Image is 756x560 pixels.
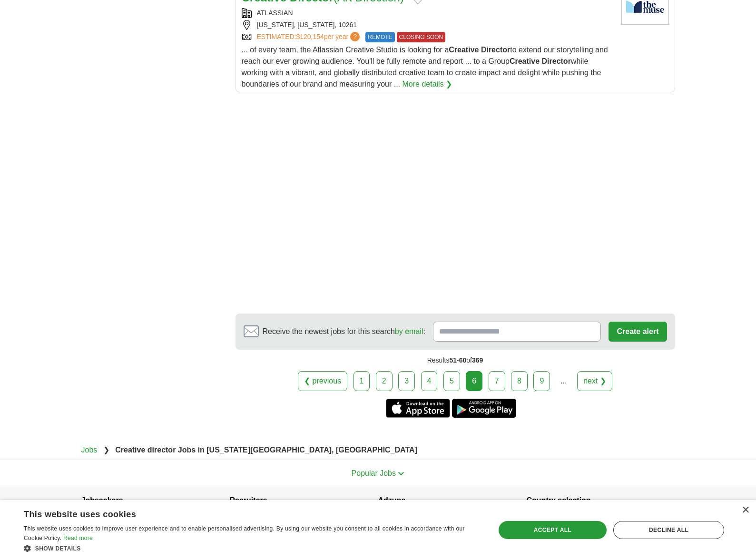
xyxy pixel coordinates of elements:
a: Get the Android app [452,399,516,418]
div: 6 [466,371,482,391]
strong: Creative director Jobs in [US_STATE][GEOGRAPHIC_DATA], [GEOGRAPHIC_DATA] [115,446,417,454]
strong: Director [542,57,571,65]
a: Read more, opens a new window [63,535,93,541]
a: 9 [533,371,550,391]
span: CLOSING SOON [397,32,446,42]
span: Show details [35,545,81,552]
a: 1 [353,371,370,391]
a: by email [395,327,423,335]
a: Jobs [81,446,98,454]
div: This website uses cookies [24,506,457,520]
div: [US_STATE], [US_STATE], 10261 [242,20,614,30]
a: 7 [489,371,505,391]
div: ATLASSIAN [242,8,614,18]
a: next ❯ [577,371,612,391]
a: More details ❯ [403,79,452,90]
div: Accept all [499,521,607,539]
a: ESTIMATED:$120,154per year? [257,32,362,42]
a: ❮ previous [298,371,347,391]
img: toggle icon [398,472,404,476]
strong: Director [481,46,510,54]
iframe: Ads by Google [236,100,675,306]
span: REMOTE [365,32,394,42]
strong: Creative [510,57,540,65]
h4: Country selection [527,487,675,514]
span: 51-60 [449,356,466,364]
a: 8 [511,371,528,391]
div: ... [554,372,573,391]
div: Decline all [613,521,724,539]
span: Receive the newest jobs for this search : [263,326,425,337]
a: 5 [443,371,460,391]
span: $120,154 [296,33,324,40]
a: 4 [421,371,438,391]
span: ❯ [103,446,109,454]
span: ? [350,32,360,41]
div: Results of [236,350,675,371]
span: This website uses cookies to improve user experience and to enable personalised advertising. By u... [24,525,465,541]
div: Show details [24,543,481,553]
a: Get the iPhone app [386,399,450,418]
span: Popular Jobs [352,469,396,477]
strong: Creative [449,46,479,54]
div: Close [742,507,749,514]
span: ... of every team, the Atlassian Creative Studio is looking for a to extend our storytelling and ... [242,46,608,88]
button: Create alert [609,322,667,342]
a: 2 [376,371,393,391]
a: 3 [398,371,415,391]
span: 369 [472,356,483,364]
